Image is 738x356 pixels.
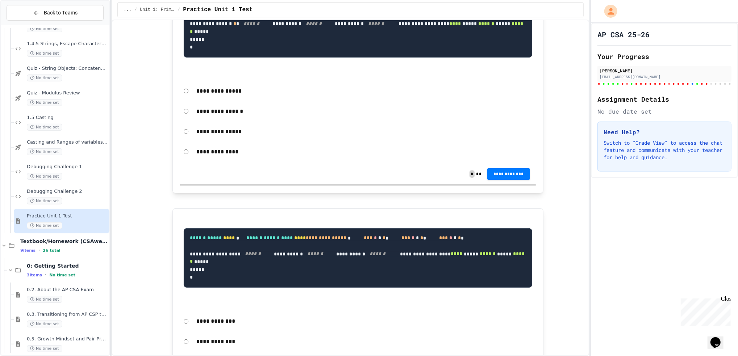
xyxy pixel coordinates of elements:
span: No time set [49,273,75,277]
h2: Your Progress [597,51,731,62]
span: Textbook/Homework (CSAwesome) [20,238,108,245]
span: ... [124,7,132,13]
span: No time set [27,25,62,32]
span: Casting and Ranges of variables - Quiz [27,139,108,145]
span: Practice Unit 1 Test [27,213,108,219]
span: Quiz - Modulus Review [27,90,108,96]
span: 0.3. Transitioning from AP CSP to AP CSA [27,311,108,318]
span: No time set [27,75,62,81]
div: [PERSON_NAME] [600,67,729,74]
span: Quiz - String Objects: Concatenation, Literals, and More [27,65,108,72]
iframe: chat widget [678,296,731,326]
span: Debugging Challenge 2 [27,188,108,195]
h3: Need Help? [604,128,725,136]
span: No time set [27,50,62,57]
span: Unit 1: Primitive Types [140,7,175,13]
div: [EMAIL_ADDRESS][DOMAIN_NAME] [600,74,729,80]
span: 2h total [43,248,61,253]
span: No time set [27,173,62,180]
span: • [38,247,40,253]
span: 9 items [20,248,36,253]
span: / [178,7,180,13]
span: No time set [27,222,62,229]
span: 0.5. Growth Mindset and Pair Programming [27,336,108,342]
div: My Account [597,3,619,20]
span: • [45,272,46,278]
h2: Assignment Details [597,94,731,104]
span: No time set [27,345,62,352]
span: No time set [27,296,62,303]
span: Back to Teams [44,9,78,17]
span: 1.5 Casting [27,115,108,121]
span: Practice Unit 1 Test [183,5,253,14]
span: No time set [27,99,62,106]
p: Switch to "Grade View" to access the chat feature and communicate with your teacher for help and ... [604,139,725,161]
h1: AP CSA 25-26 [597,29,650,39]
span: 1.4.5 Strings, Escape Characters, and [PERSON_NAME] [27,41,108,47]
span: 0: Getting Started [27,263,108,269]
span: No time set [27,148,62,155]
span: 3 items [27,273,42,277]
div: Chat with us now!Close [3,3,50,46]
span: Debugging Challenge 1 [27,164,108,170]
span: / [134,7,137,13]
span: No time set [27,124,62,131]
span: No time set [27,198,62,204]
iframe: chat widget [708,327,731,349]
span: No time set [27,321,62,327]
div: No due date set [597,107,731,116]
span: 0.2. About the AP CSA Exam [27,287,108,293]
